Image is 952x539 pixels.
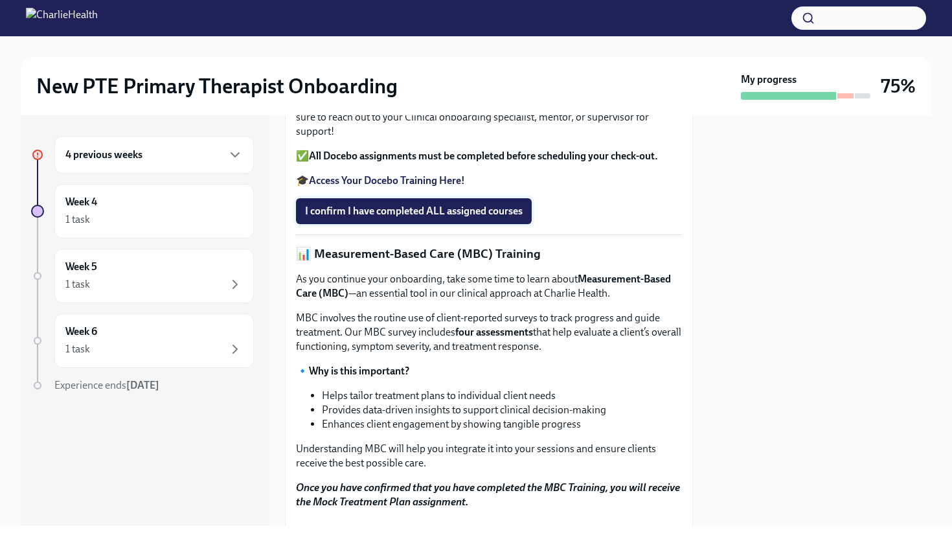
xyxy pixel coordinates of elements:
a: Access Your Docebo Training Here! [309,174,465,187]
li: Enhances client engagement by showing tangible progress [322,417,682,431]
li: Helps tailor treatment plans to individual client needs [322,389,682,403]
p: 🔹 [296,364,682,378]
a: Week 61 task [31,314,254,368]
div: 1 task [65,277,90,292]
p: As you continue your onboarding, take some time to learn about —an essential tool in our clinical... [296,272,682,301]
p: MBC involves the routine use of client-reported surveys to track progress and guide treatment. Ou... [296,311,682,354]
span: Experience ends [54,379,159,391]
h6: Week 6 [65,325,97,339]
a: Week 41 task [31,184,254,238]
h6: Week 5 [65,260,97,274]
strong: My progress [741,73,797,87]
strong: Why is this important? [309,365,409,377]
button: I confirm I have completed ALL assigned courses [296,198,532,224]
p: ✅ [296,149,682,163]
div: 1 task [65,212,90,227]
h2: New PTE Primary Therapist Onboarding [36,73,398,99]
p: Understanding MBC will help you integrate it into your sessions and ensure clients receive the be... [296,442,682,470]
img: CharlieHealth [26,8,98,29]
div: 1 task [65,342,90,356]
p: 🎓 [296,174,682,188]
a: Week 51 task [31,249,254,303]
strong: [DATE] [126,379,159,391]
h3: 75% [881,75,916,98]
p: 📊 Measurement-Based Care (MBC) Training [296,246,682,262]
li: Provides data-driven insights to support clinical decision-making [322,403,682,417]
h6: 4 previous weeks [65,148,142,162]
strong: All Docebo assignments must be completed before scheduling your check-out. [309,150,658,162]
strong: four assessments [455,326,533,338]
span: I confirm I have completed ALL assigned courses [305,205,523,218]
h6: Week 4 [65,195,97,209]
strong: Once you have confirmed that you have completed the MBC Training, you will receive the Mock Treat... [296,481,680,508]
div: 4 previous weeks [54,136,254,174]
